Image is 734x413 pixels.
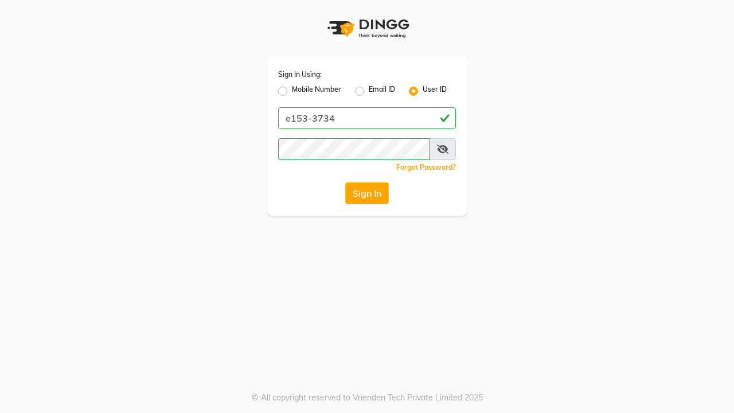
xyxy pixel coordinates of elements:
[321,11,413,45] img: logo1.svg
[396,163,456,172] a: Forgot Password?
[278,138,430,160] input: Username
[278,107,456,129] input: Username
[369,84,395,98] label: Email ID
[345,182,389,204] button: Sign In
[278,69,322,80] label: Sign In Using:
[423,84,447,98] label: User ID
[292,84,341,98] label: Mobile Number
